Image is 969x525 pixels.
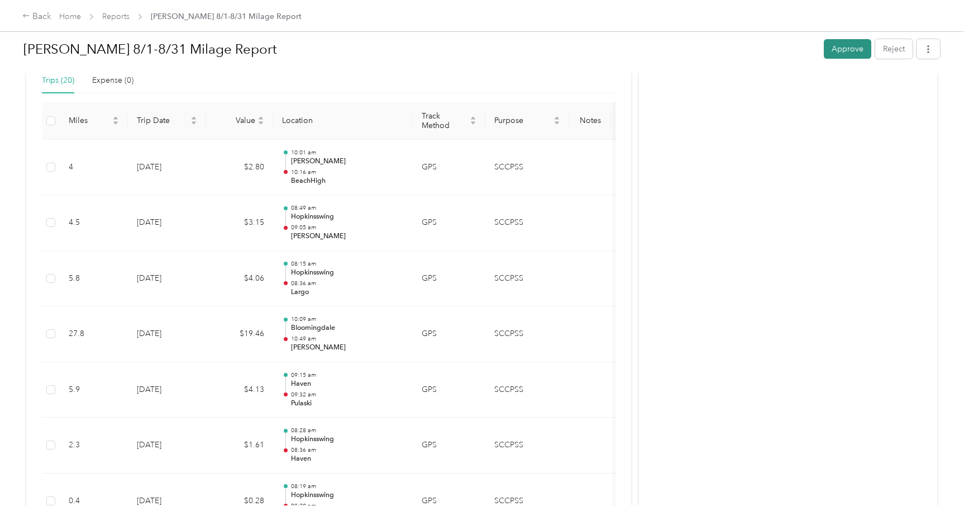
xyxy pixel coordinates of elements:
p: 10:16 am [291,168,404,176]
td: GPS [413,306,485,362]
p: 08:19 am [291,483,404,490]
span: Value [215,116,255,125]
td: 5.9 [60,362,128,418]
td: GPS [413,140,485,196]
p: Hopkinsswing [291,490,404,500]
th: Track Method [413,102,485,140]
p: 10:49 am [291,335,404,343]
td: GPS [413,195,485,251]
td: $1.61 [206,418,273,474]
span: caret-up [190,115,197,121]
td: [DATE] [128,195,206,251]
td: SCCPSS [485,251,569,307]
p: 10:01 am [291,149,404,157]
th: Value [206,102,273,140]
td: SCCPSS [485,140,569,196]
p: 08:49 am [291,204,404,212]
p: 08:28 am [291,427,404,434]
p: 10:09 am [291,315,404,323]
span: caret-down [553,120,560,126]
p: 09:05 am [291,224,404,231]
th: Location [273,102,413,140]
button: Approve [824,39,871,59]
span: caret-up [112,115,119,121]
p: [PERSON_NAME] [291,231,404,242]
td: GPS [413,362,485,418]
p: 08:36 am [291,280,404,287]
p: 08:36 am [291,446,404,454]
th: Tags [611,102,653,140]
p: [PERSON_NAME] [291,343,404,353]
span: caret-down [470,120,476,126]
td: $2.80 [206,140,273,196]
iframe: Everlance-gr Chat Button Frame [906,462,969,525]
p: Bloomingdale [291,323,404,333]
td: 4.5 [60,195,128,251]
span: caret-up [470,115,476,121]
th: Notes [569,102,611,140]
div: Back [22,10,51,23]
div: Expense (0) [92,74,133,87]
p: Hopkinsswing [291,268,404,278]
a: Reports [102,12,130,21]
td: [DATE] [128,251,206,307]
td: $4.13 [206,362,273,418]
p: Haven [291,454,404,464]
p: Pulaski [291,399,404,409]
p: Hopkinsswing [291,434,404,444]
td: 27.8 [60,306,128,362]
td: [DATE] [128,362,206,418]
a: Home [59,12,81,21]
th: Miles [60,102,128,140]
button: Reject [875,39,913,59]
td: [DATE] [128,306,206,362]
td: GPS [413,251,485,307]
span: Track Method [422,111,467,130]
td: [DATE] [128,140,206,196]
p: BeachHigh [291,176,404,186]
td: $3.15 [206,195,273,251]
td: $4.06 [206,251,273,307]
td: SCCPSS [485,418,569,474]
th: Purpose [485,102,569,140]
td: SCCPSS [485,195,569,251]
span: caret-down [112,120,119,126]
td: SCCPSS [485,306,569,362]
td: 2.3 [60,418,128,474]
th: Trip Date [128,102,206,140]
td: 5.8 [60,251,128,307]
td: GPS [413,418,485,474]
div: Trips (20) [42,74,74,87]
p: 08:15 am [291,260,404,268]
td: [DATE] [128,418,206,474]
h1: Alaysia P. 8/1-8/31 Milage Report [23,36,816,63]
p: Haven [291,379,404,389]
p: Hopkinsswing [291,212,404,222]
p: 09:15 am [291,371,404,379]
span: Trip Date [137,116,188,125]
td: SCCPSS [485,362,569,418]
span: [PERSON_NAME] 8/1-8/31 Milage Report [151,11,302,22]
p: 08:29 am [291,502,404,510]
span: caret-down [257,120,264,126]
span: Purpose [494,116,551,125]
p: 09:32 am [291,391,404,399]
span: caret-up [553,115,560,121]
p: [PERSON_NAME] [291,157,404,167]
td: $19.46 [206,306,273,362]
td: 4 [60,140,128,196]
p: Largo [291,287,404,297]
span: caret-up [257,115,264,121]
span: caret-down [190,120,197,126]
span: Miles [69,116,110,125]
